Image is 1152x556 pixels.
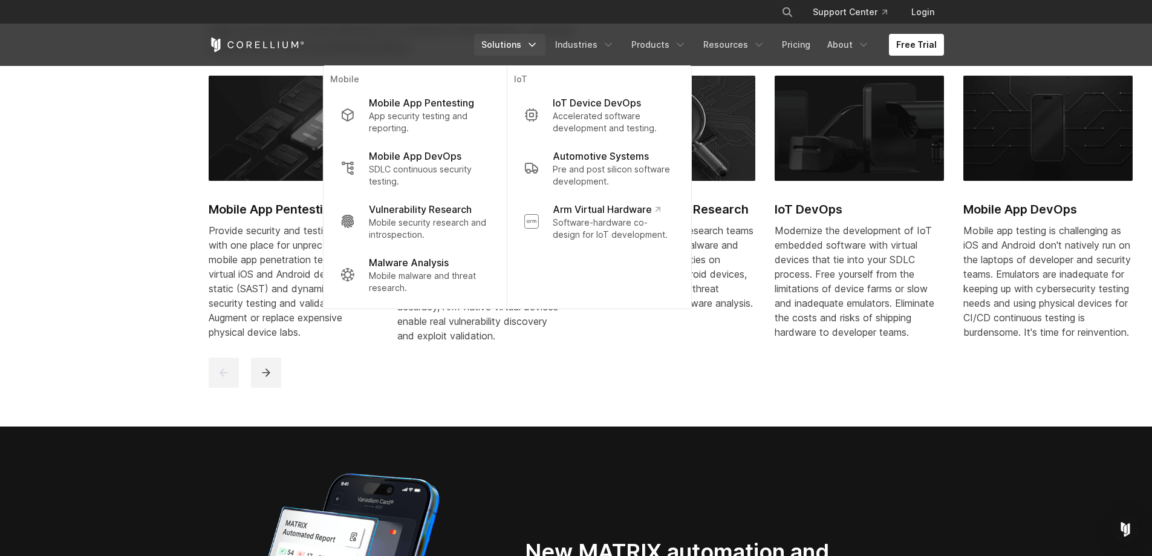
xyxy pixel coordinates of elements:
div: Open Intercom Messenger [1111,515,1140,544]
p: Automotive Systems [553,149,649,163]
p: IoT [514,73,683,88]
p: Malware Analysis [369,255,449,270]
div: Navigation Menu [767,1,944,23]
img: Mobile App DevOps [963,76,1133,181]
p: Mobile App Pentesting [369,96,474,110]
a: Resources [696,34,772,56]
a: Login [902,1,944,23]
a: Vulnerability Research Mobile security research and introspection. [330,195,499,248]
div: Modernize the development of IoT embedded software with virtual devices that tie into your SDLC p... [775,223,944,339]
button: previous [209,358,239,388]
a: Pricing [775,34,818,56]
a: Automotive Systems Pre and post silicon software development. [514,142,683,195]
p: Pre and post silicon software development. [553,163,674,188]
p: SDLC continuous security testing. [369,163,489,188]
h2: IoT DevOps [775,200,944,218]
p: Mobile [330,73,499,88]
a: Malware Analysis Mobile malware and threat research. [330,248,499,301]
p: IoT Device DevOps [553,96,641,110]
p: Mobile malware and threat research. [369,270,489,294]
a: Corellium Home [209,38,305,52]
a: Mobile App Pentesting Mobile App Pentesting Provide security and testing teams with one place for... [209,76,378,354]
div: Provide security and testing teams with one place for unprecedented mobile app penetration testin... [209,223,378,339]
p: Mobile App DevOps [369,149,461,163]
a: Support Center [803,1,897,23]
p: App security testing and reporting. [369,110,489,134]
img: IoT DevOps [775,76,944,181]
a: About [820,34,877,56]
div: Mobile app testing is challenging as iOS and Android don't natively run on the laptops of develop... [963,223,1133,339]
a: IoT Device DevOps Accelerated software development and testing. [514,88,683,142]
a: Mobile App Pentesting App security testing and reporting. [330,88,499,142]
p: Software-hardware co-design for IoT development. [553,217,674,241]
div: Navigation Menu [474,34,944,56]
a: Mobile App DevOps SDLC continuous security testing. [330,142,499,195]
a: Free Trial [889,34,944,56]
a: Industries [548,34,622,56]
p: Arm Virtual Hardware [553,202,660,217]
a: IoT DevOps IoT DevOps Modernize the development of IoT embedded software with virtual devices tha... [775,76,944,354]
a: Products [624,34,694,56]
button: Search [776,1,798,23]
button: next [251,358,281,388]
a: Arm Virtual Hardware Software-hardware co-design for IoT development. [514,195,683,248]
p: Mobile security research and introspection. [369,217,489,241]
h2: Mobile App Pentesting [209,200,378,218]
p: Vulnerability Research [369,202,472,217]
h2: Mobile App DevOps [963,200,1133,218]
a: Solutions [474,34,545,56]
img: Mobile App Pentesting [209,76,378,181]
p: Accelerated software development and testing. [553,110,674,134]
